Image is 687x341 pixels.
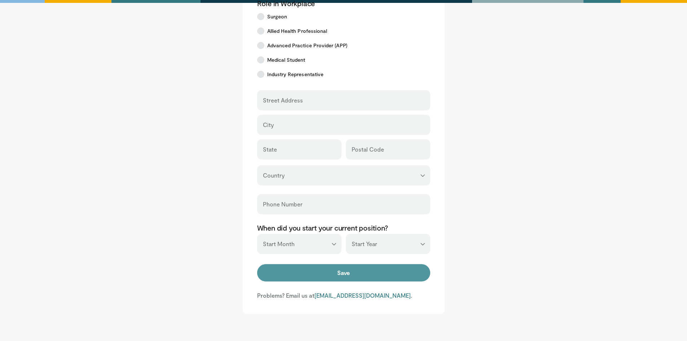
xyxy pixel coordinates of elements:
span: Surgeon [267,13,287,20]
p: When did you start your current position? [257,223,430,232]
span: Allied Health Professional [267,27,327,35]
span: Industry Representative [267,71,324,78]
a: [EMAIL_ADDRESS][DOMAIN_NAME] [314,292,411,299]
p: Problems? Email us at . [257,292,430,300]
label: Street Address [263,93,303,108]
label: Postal Code [352,142,384,157]
label: State [263,142,277,157]
span: Advanced Practice Provider (APP) [267,42,347,49]
label: City [263,118,274,132]
span: Medical Student [267,56,305,64]
label: Phone Number [263,197,303,211]
button: Save [257,264,430,281]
